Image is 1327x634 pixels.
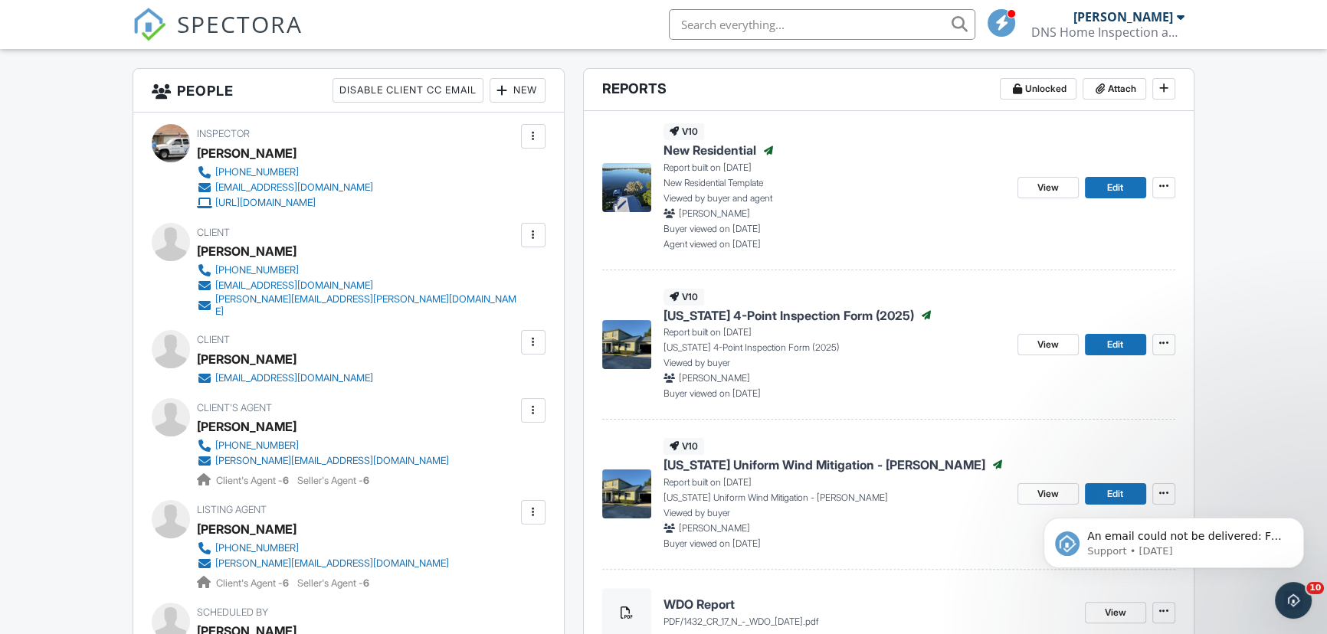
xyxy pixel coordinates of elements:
[283,475,289,486] strong: 6
[133,8,166,41] img: The Best Home Inspection Software - Spectora
[215,542,299,554] div: [PHONE_NUMBER]
[1073,9,1173,25] div: [PERSON_NAME]
[215,181,373,194] div: [EMAIL_ADDRESS][DOMAIN_NAME]
[490,78,546,103] div: New
[197,453,449,469] a: [PERSON_NAME][EMAIL_ADDRESS][DOMAIN_NAME]
[197,606,268,618] span: Scheduled By
[197,541,449,556] a: [PHONE_NUMBER]
[177,8,303,40] span: SPECTORA
[1031,25,1184,40] div: DNS Home Inspection and Consulting
[297,577,369,589] span: Seller's Agent -
[197,293,516,318] a: [PERSON_NAME][EMAIL_ADDRESS][PERSON_NAME][DOMAIN_NAME]
[197,142,297,165] div: [PERSON_NAME]
[215,372,373,384] div: [EMAIL_ADDRESS][DOMAIN_NAME]
[197,504,267,515] span: Listing Agent
[197,402,272,413] span: Client's Agent
[215,455,449,467] div: [PERSON_NAME][EMAIL_ADDRESS][DOMAIN_NAME]
[297,475,369,486] span: Seller's Agent -
[197,180,373,195] a: [EMAIL_ADDRESS][DOMAIN_NAME]
[216,475,291,486] span: Client's Agent -
[215,279,373,292] div: [EMAIL_ADDRESS][DOMAIN_NAME]
[197,556,449,571] a: [PERSON_NAME][EMAIL_ADDRESS][DOMAIN_NAME]
[133,21,303,53] a: SPECTORA
[197,128,250,139] span: Inspector
[216,577,291,589] span: Client's Agent -
[215,293,516,318] div: [PERSON_NAME][EMAIL_ADDRESS][PERSON_NAME][DOMAIN_NAME]
[333,78,483,103] div: Disable Client CC Email
[133,69,563,113] h3: People
[197,240,297,263] div: [PERSON_NAME]
[197,518,297,541] a: [PERSON_NAME]
[1021,485,1327,593] iframe: Intercom notifications message
[215,557,449,570] div: [PERSON_NAME][EMAIL_ADDRESS][DOMAIN_NAME]
[283,577,289,589] strong: 6
[197,334,230,345] span: Client
[669,9,975,40] input: Search everything...
[1306,582,1324,594] span: 10
[197,415,297,438] a: [PERSON_NAME]
[197,348,297,371] div: [PERSON_NAME]
[197,263,516,278] a: [PHONE_NUMBER]
[1275,582,1312,619] iframe: Intercom live chat
[363,475,369,486] strong: 6
[197,227,230,238] span: Client
[197,278,516,293] a: [EMAIL_ADDRESS][DOMAIN_NAME]
[215,166,299,178] div: [PHONE_NUMBER]
[197,165,373,180] a: [PHONE_NUMBER]
[215,440,299,452] div: [PHONE_NUMBER]
[197,438,449,453] a: [PHONE_NUMBER]
[215,264,299,276] div: [PHONE_NUMBER]
[197,371,373,386] a: [EMAIL_ADDRESS][DOMAIN_NAME]
[197,195,373,211] a: [URL][DOMAIN_NAME]
[363,577,369,589] strong: 6
[215,197,316,209] div: [URL][DOMAIN_NAME]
